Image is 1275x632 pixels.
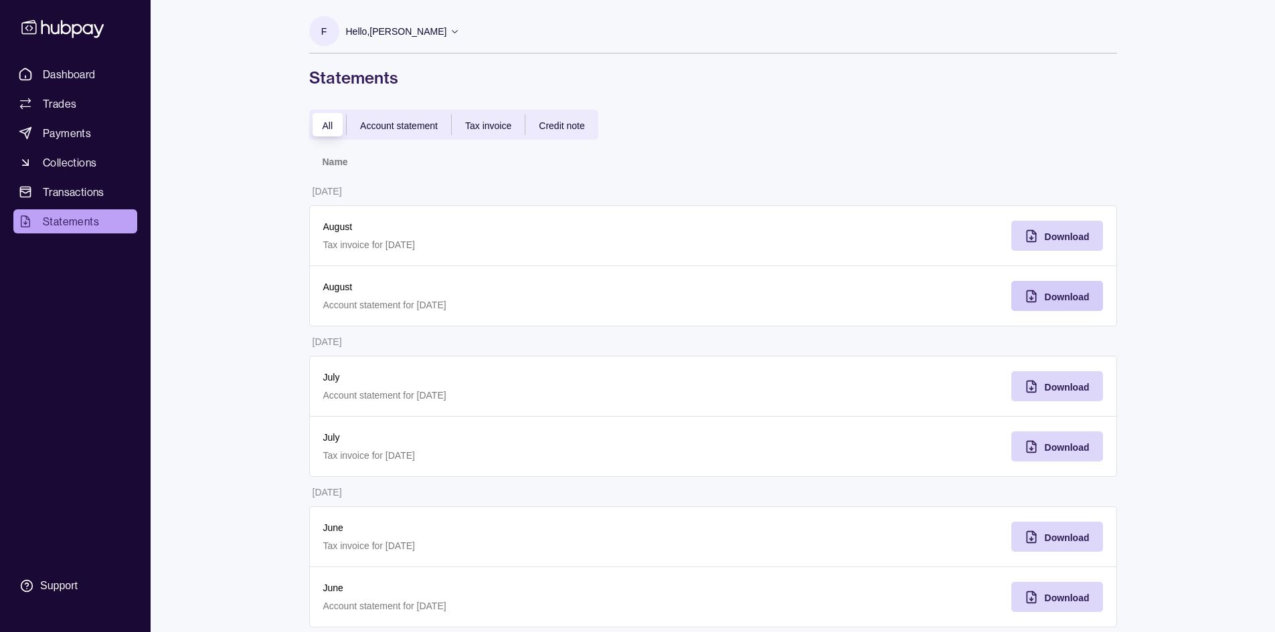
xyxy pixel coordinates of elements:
[309,110,598,140] div: documentTypes
[1045,532,1090,543] span: Download
[1011,221,1103,251] button: Download
[1045,231,1090,242] span: Download
[313,336,342,347] p: [DATE]
[323,388,700,403] p: Account statement for [DATE]
[309,67,1117,88] h1: Statements
[40,578,78,593] div: Support
[13,572,137,600] a: Support
[13,209,137,233] a: Statements
[323,298,700,312] p: Account statement for [DATE]
[1011,281,1103,311] button: Download
[323,538,700,553] p: Tax invoice for [DATE]
[13,150,137,175] a: Collections
[13,180,137,204] a: Transactions
[13,121,137,145] a: Payments
[13,92,137,116] a: Trades
[1011,371,1103,401] button: Download
[323,280,700,294] p: August
[313,487,342,498] p: [DATE]
[323,120,333,131] span: All
[323,219,700,234] p: August
[321,24,327,39] p: F
[323,430,700,445] p: July
[1045,292,1090,302] span: Download
[1011,431,1103,461] button: Download
[323,581,700,595] p: June
[43,154,96,171] span: Collections
[323,156,348,167] p: Name
[539,120,584,131] span: Credit note
[313,186,342,197] p: [DATE]
[323,599,700,613] p: Account statement for [DATE]
[1011,522,1103,552] button: Download
[323,370,700,385] p: July
[323,520,700,535] p: June
[323,237,700,252] p: Tax invoice for [DATE]
[43,213,99,229] span: Statements
[1045,593,1090,603] span: Download
[43,66,96,82] span: Dashboard
[43,184,104,200] span: Transactions
[43,96,76,112] span: Trades
[43,125,91,141] span: Payments
[1045,382,1090,393] span: Download
[323,448,700,463] p: Tax invoice for [DATE]
[346,24,447,39] p: Hello, [PERSON_NAME]
[13,62,137,86] a: Dashboard
[360,120,438,131] span: Account statement
[465,120,511,131] span: Tax invoice
[1011,582,1103,612] button: Download
[1045,442,1090,453] span: Download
